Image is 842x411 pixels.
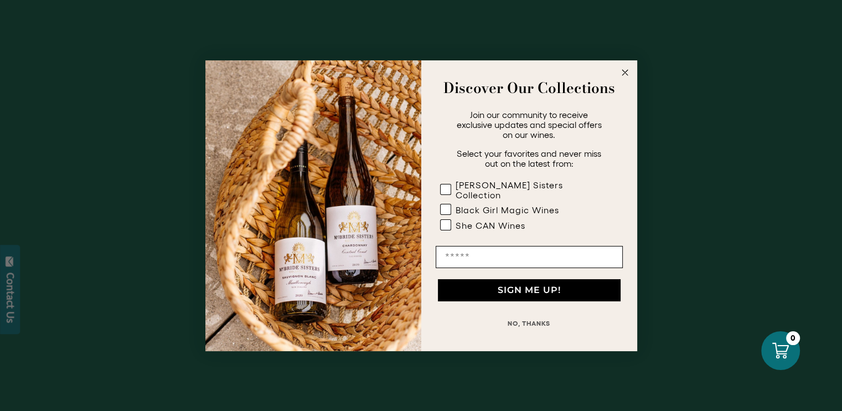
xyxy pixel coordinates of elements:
[457,110,602,140] span: Join our community to receive exclusive updates and special offers on our wines.
[786,331,800,345] div: 0
[443,77,615,99] strong: Discover Our Collections
[205,60,421,351] img: 42653730-7e35-4af7-a99d-12bf478283cf.jpeg
[438,279,621,301] button: SIGN ME UP!
[457,148,601,168] span: Select your favorites and never miss out on the latest from:
[456,205,559,215] div: Black Girl Magic Wines
[436,246,623,268] input: Email
[618,66,632,79] button: Close dialog
[456,220,525,230] div: She CAN Wines
[436,312,623,335] button: NO, THANKS
[456,180,601,200] div: [PERSON_NAME] Sisters Collection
